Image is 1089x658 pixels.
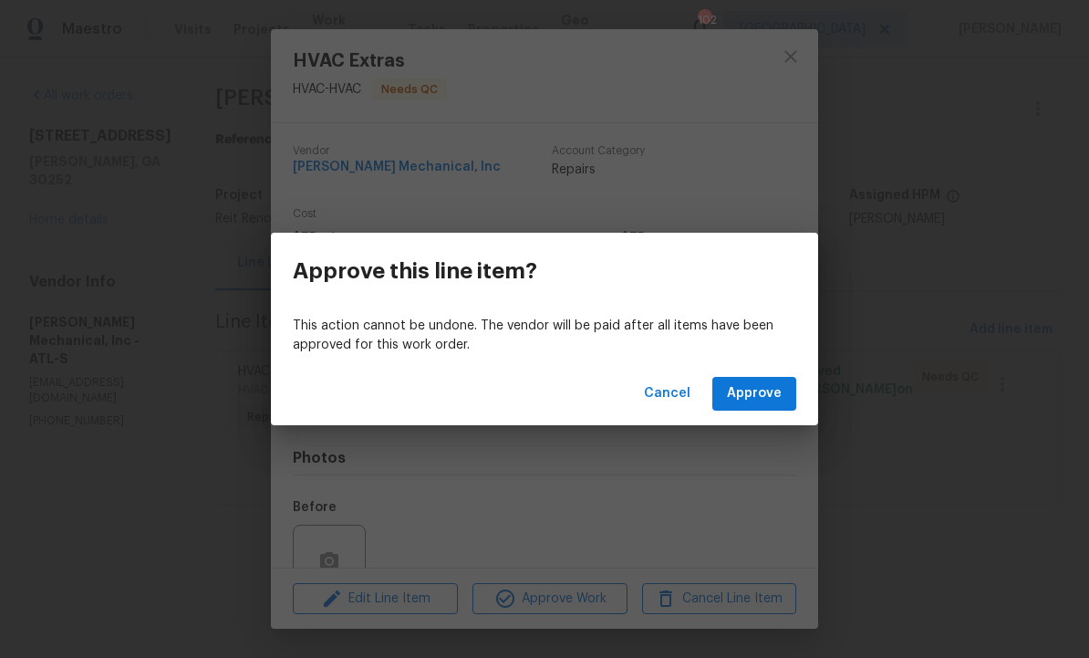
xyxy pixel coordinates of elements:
[637,377,698,411] button: Cancel
[293,317,796,355] p: This action cannot be undone. The vendor will be paid after all items have been approved for this...
[293,258,537,284] h3: Approve this line item?
[712,377,796,411] button: Approve
[644,382,690,405] span: Cancel
[727,382,782,405] span: Approve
